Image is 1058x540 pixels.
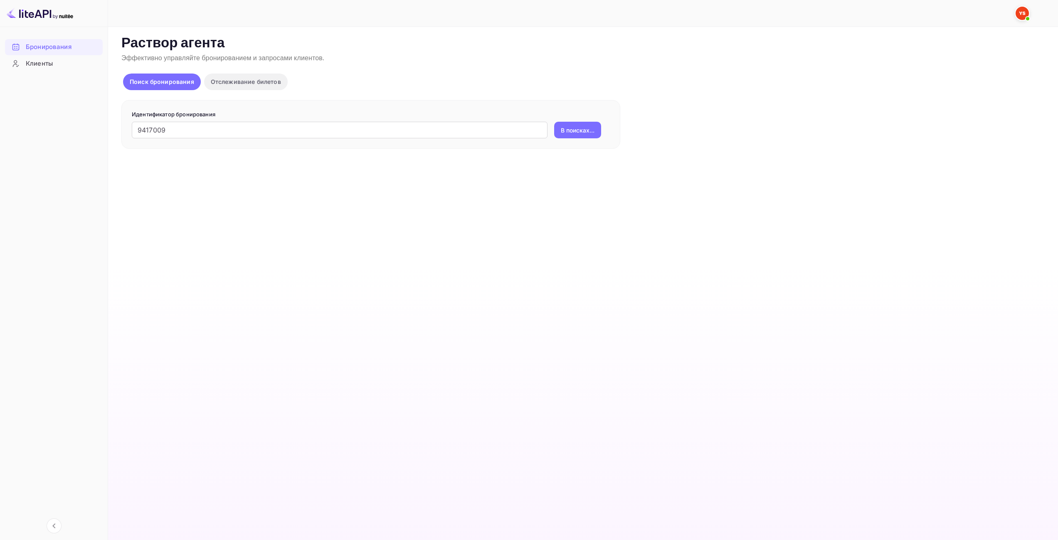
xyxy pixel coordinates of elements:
button: Свернуть навигацию [47,518,62,533]
button: В поисках... [554,122,601,138]
input: Введите идентификатор бронирования (например, 63782194) [132,122,547,138]
ya-tr-span: Идентификатор бронирования [132,111,215,118]
img: Служба Поддержки Яндекса [1016,7,1029,20]
ya-tr-span: Отслеживание билетов [211,78,281,85]
a: Клиенты [5,56,103,71]
div: Бронирования [5,39,103,55]
ya-tr-span: Клиенты [26,59,53,69]
ya-tr-span: Поиск бронирования [130,78,194,85]
ya-tr-span: Раствор агента [121,34,225,52]
a: Бронирования [5,39,103,54]
ya-tr-span: В поисках... [561,126,594,135]
img: Логотип LiteAPI [7,7,73,20]
ya-tr-span: Эффективно управляйте бронированием и запросами клиентов. [121,54,324,63]
div: Клиенты [5,56,103,72]
ya-tr-span: Бронирования [26,42,72,52]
